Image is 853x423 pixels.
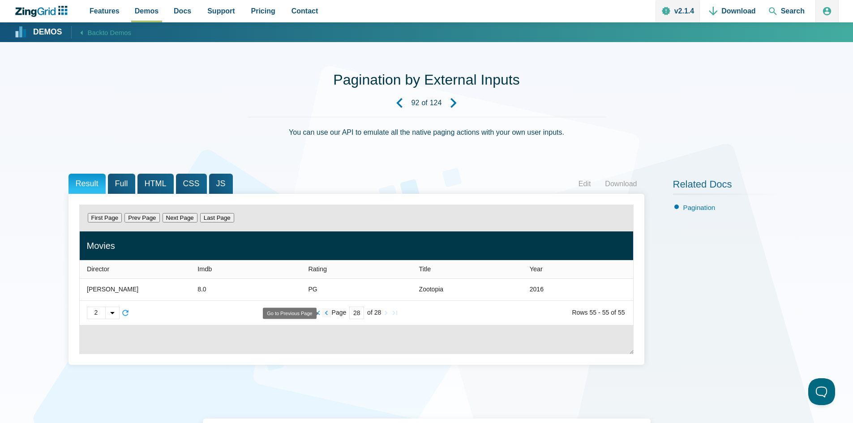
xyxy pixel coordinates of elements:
[367,310,373,315] zg-text: of
[442,91,466,115] a: Next Demo
[90,5,120,17] span: Features
[308,265,327,273] span: Rating
[209,174,233,194] span: JS
[71,26,132,38] a: Backto Demos
[88,27,132,38] span: Back
[33,28,62,36] strong: Demos
[15,27,62,38] a: Demos
[332,310,347,315] zg-text: Page
[381,308,390,317] zg-button: nextpage
[137,174,174,194] span: HTML
[419,265,431,273] span: Title
[14,6,72,17] a: ZingChart Logo. Click to return to the homepage
[598,177,644,191] a: Download
[529,284,543,295] div: 2016
[419,284,443,295] div: Zootopia
[683,204,716,211] a: Pagination
[248,117,606,159] div: You can use our API to emulate all the native paging actions with your own user inputs.
[529,265,542,273] span: Year
[390,308,399,317] zg-button: lastpage
[87,265,109,273] span: Director
[197,284,206,295] div: 8.0
[349,307,364,319] input: Current Page
[103,29,131,36] span: to Demos
[618,310,625,315] zg-text: 55
[87,238,626,253] div: Movies
[598,310,600,315] zg-text: -
[88,213,122,222] button: First Page
[87,284,138,295] div: [PERSON_NAME]
[121,308,130,317] zg-button: reload
[135,5,159,17] span: Demos
[611,310,616,315] zg-text: of
[87,307,105,319] div: 2
[207,5,235,17] span: Support
[263,308,317,319] zg-tooltip: Go to Previous Page
[374,310,381,315] zg-text: 28
[602,310,609,315] zg-text: 55
[200,213,234,222] button: Last Page
[421,99,427,107] span: of
[308,284,317,295] div: PG
[197,265,212,273] span: Imdb
[291,5,318,17] span: Contact
[411,99,420,107] strong: 92
[589,310,596,315] zg-text: 55
[571,177,598,191] a: Edit
[313,308,322,317] zg-button: firstpage
[572,310,587,315] zg-text: Rows
[387,91,411,115] a: Previous Demo
[124,213,159,222] button: Prev Page
[322,308,331,317] zg-button: prevpage
[69,174,106,194] span: Result
[251,5,275,17] span: Pricing
[333,71,519,91] h1: Pagination by External Inputs
[673,178,785,195] h2: Related Docs
[174,5,191,17] span: Docs
[176,174,207,194] span: CSS
[163,213,197,222] button: Next Page
[808,378,835,405] iframe: Toggle Customer Support
[430,99,442,107] strong: 124
[108,174,135,194] span: Full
